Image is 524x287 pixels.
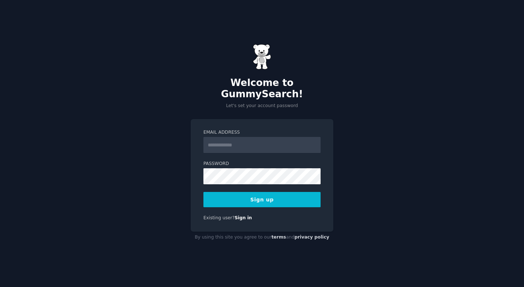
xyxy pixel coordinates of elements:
p: Let's set your account password [191,103,333,109]
img: Gummy Bear [253,44,271,70]
label: Email Address [203,129,321,136]
span: Existing user? [203,215,235,220]
h2: Welcome to GummySearch! [191,77,333,100]
a: privacy policy [294,235,329,240]
div: By using this site you agree to our and [191,232,333,243]
button: Sign up [203,192,321,207]
a: terms [271,235,286,240]
label: Password [203,161,321,167]
a: Sign in [235,215,252,220]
